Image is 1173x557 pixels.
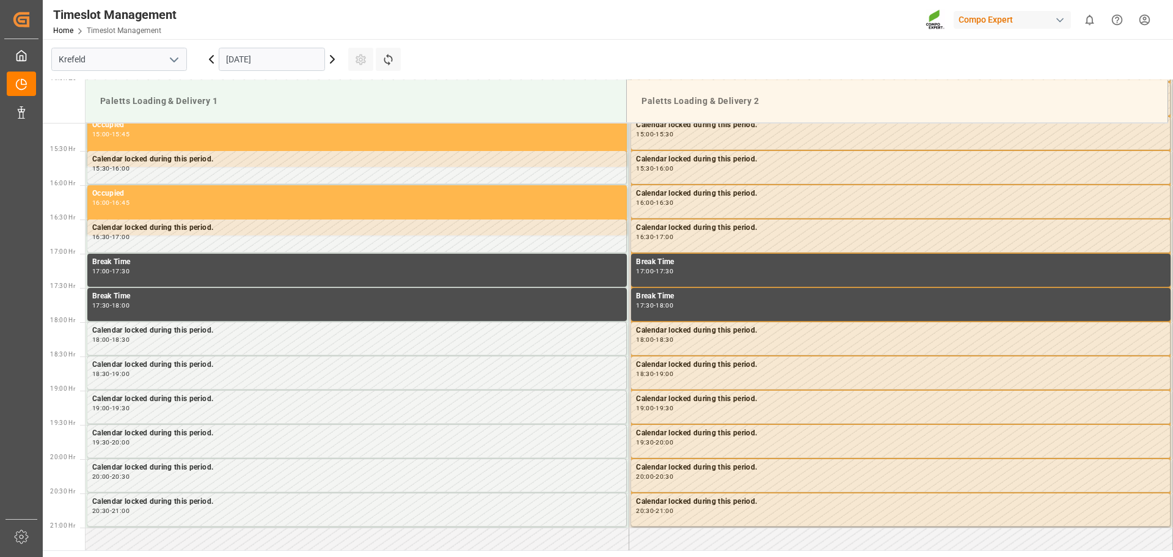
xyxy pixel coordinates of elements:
[636,462,1165,474] div: Calendar locked during this period.
[656,166,673,171] div: 16:00
[636,222,1165,234] div: Calendar locked during this period.
[654,337,656,342] div: -
[110,200,112,205] div: -
[1103,6,1131,34] button: Help Center
[110,131,112,137] div: -
[92,166,110,171] div: 15:30
[92,290,622,303] div: Break Time
[656,371,673,377] div: 19:00
[636,153,1165,166] div: Calendar locked during this period.
[92,268,110,274] div: 17:00
[92,200,110,205] div: 16:00
[92,256,622,268] div: Break Time
[656,234,673,240] div: 17:00
[656,200,673,205] div: 16:30
[656,303,673,308] div: 18:00
[53,26,73,35] a: Home
[50,351,75,358] span: 18:30 Hr
[50,146,75,152] span: 15:30 Hr
[636,405,654,411] div: 19:00
[110,234,112,240] div: -
[636,337,654,342] div: 18:00
[110,474,112,479] div: -
[92,234,110,240] div: 16:30
[954,11,1071,29] div: Compo Expert
[50,248,75,255] span: 17:00 Hr
[92,440,110,445] div: 19:30
[654,166,656,171] div: -
[110,337,112,342] div: -
[95,90,616,113] div: Paletts Loading & Delivery 1
[112,303,130,308] div: 18:00
[92,427,621,440] div: Calendar locked during this period.
[636,440,654,445] div: 19:30
[112,234,130,240] div: 17:00
[656,508,673,514] div: 21:00
[110,303,112,308] div: -
[110,440,112,445] div: -
[164,50,183,69] button: open menu
[656,337,673,342] div: 18:30
[92,337,110,342] div: 18:00
[92,188,622,200] div: Occupied
[92,405,110,411] div: 19:00
[636,474,654,479] div: 20:00
[636,131,654,137] div: 15:00
[637,90,1158,113] div: Paletts Loading & Delivery 2
[50,180,75,186] span: 16:00 Hr
[53,6,177,24] div: Timeslot Management
[656,405,673,411] div: 19:30
[636,290,1166,303] div: Break Time
[636,166,654,171] div: 15:30
[636,268,654,274] div: 17:00
[112,508,130,514] div: 21:00
[654,474,656,479] div: -
[654,234,656,240] div: -
[92,303,110,308] div: 17:30
[112,131,130,137] div: 15:45
[50,522,75,529] span: 21:00 Hr
[636,393,1165,405] div: Calendar locked during this period.
[656,440,673,445] div: 20:00
[656,474,673,479] div: 20:30
[112,405,130,411] div: 19:30
[110,371,112,377] div: -
[636,200,654,205] div: 16:00
[112,474,130,479] div: 20:30
[50,419,75,426] span: 19:30 Hr
[112,371,130,377] div: 19:00
[636,303,654,308] div: 17:30
[92,508,110,514] div: 20:30
[636,188,1165,200] div: Calendar locked during this period.
[636,359,1165,371] div: Calendar locked during this period.
[92,474,110,479] div: 20:00
[50,488,75,495] span: 20:30 Hr
[50,214,75,221] span: 16:30 Hr
[50,282,75,289] span: 17:30 Hr
[654,303,656,308] div: -
[636,234,654,240] div: 16:30
[654,131,656,137] div: -
[636,496,1165,508] div: Calendar locked during this period.
[92,325,621,337] div: Calendar locked during this period.
[112,337,130,342] div: 18:30
[636,119,1165,131] div: Calendar locked during this period.
[654,268,656,274] div: -
[636,427,1165,440] div: Calendar locked during this period.
[636,508,654,514] div: 20:30
[656,131,673,137] div: 15:30
[219,48,325,71] input: DD.MM.YYYY
[636,325,1165,337] div: Calendar locked during this period.
[654,200,656,205] div: -
[112,268,130,274] div: 17:30
[92,371,110,377] div: 18:30
[51,48,187,71] input: Type to search/select
[112,440,130,445] div: 20:00
[1076,6,1103,34] button: show 0 new notifications
[110,166,112,171] div: -
[636,371,654,377] div: 18:30
[654,405,656,411] div: -
[50,317,75,323] span: 18:00 Hr
[92,359,621,371] div: Calendar locked during this period.
[954,8,1076,31] button: Compo Expert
